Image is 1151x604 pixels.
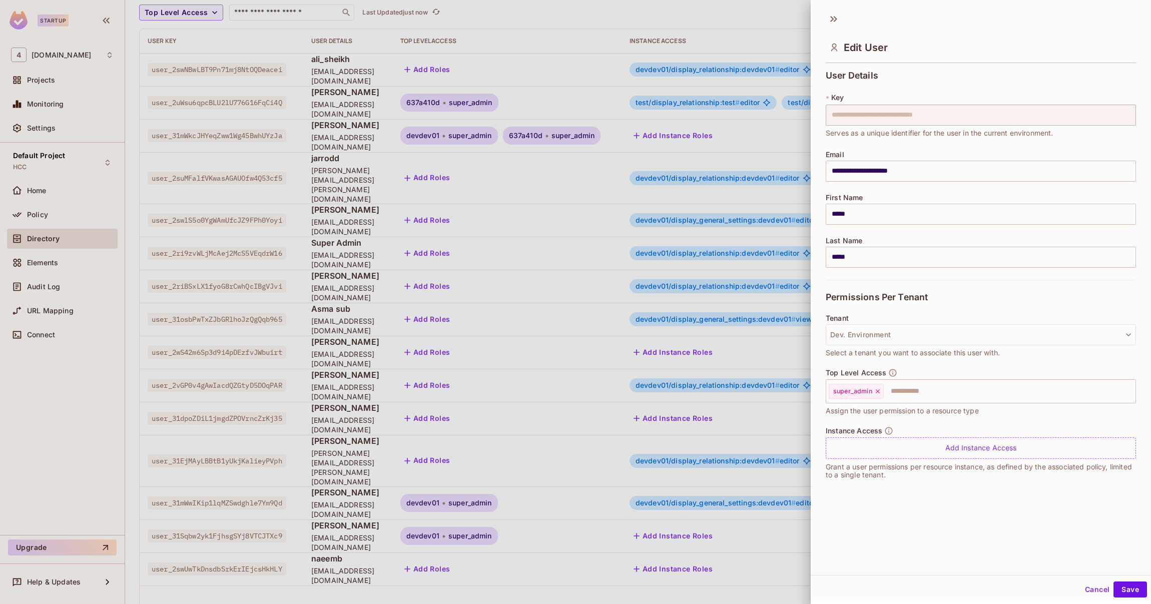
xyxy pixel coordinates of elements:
[826,437,1136,459] div: Add Instance Access
[1113,581,1147,597] button: Save
[826,194,863,202] span: First Name
[826,71,878,81] span: User Details
[826,237,862,245] span: Last Name
[826,405,979,416] span: Assign the user permission to a resource type
[826,128,1053,139] span: Serves as a unique identifier for the user in the current environment.
[826,151,844,159] span: Email
[826,324,1136,345] button: Dev. Environment
[826,427,882,435] span: Instance Access
[833,387,872,395] span: super_admin
[826,314,849,322] span: Tenant
[826,292,928,302] span: Permissions Per Tenant
[1130,390,1132,392] button: Open
[831,94,844,102] span: Key
[826,463,1136,479] p: Grant a user permissions per resource instance, as defined by the associated policy, limited to a...
[844,42,888,54] span: Edit User
[829,384,884,399] div: super_admin
[826,369,886,377] span: Top Level Access
[826,347,1000,358] span: Select a tenant you want to associate this user with.
[1081,581,1113,597] button: Cancel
